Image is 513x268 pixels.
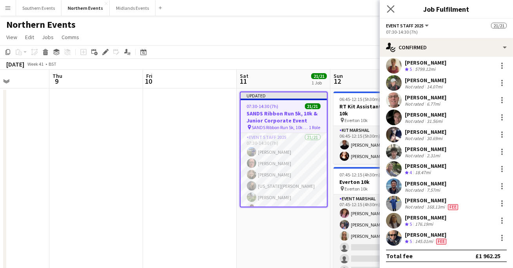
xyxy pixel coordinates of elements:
h3: RT Kit Assistant - Everton 10k [334,103,421,117]
h3: Everton 10k [334,178,421,185]
span: 12 [332,77,343,86]
div: Updated [241,92,327,99]
span: 11 [239,77,248,86]
span: Everton 10k [345,117,368,123]
a: Edit [22,32,37,42]
div: [PERSON_NAME] [405,162,446,169]
div: Not rated [405,135,425,141]
div: Not rated [405,118,425,124]
span: 21/21 [305,103,321,109]
div: [PERSON_NAME] [405,231,448,238]
span: Edit [25,34,34,41]
span: Thu [53,72,62,79]
div: Not rated [405,84,425,90]
a: View [3,32,20,42]
h3: Job Fulfilment [380,4,513,14]
span: 07:45-12:15 (4h30m) [340,172,381,178]
app-job-card: 06:45-12:15 (5h30m)2/2RT Kit Assistant - Everton 10k Everton 10k1 RoleKit Marshal2/206:45-12:15 (... [334,92,421,164]
div: 18.47mi [413,169,432,176]
div: 145.01mi [413,238,435,245]
span: Fee [436,239,446,245]
div: 30.69mi [425,135,444,141]
div: 07:30-14:30 (7h) [386,29,507,35]
div: Not rated [405,187,425,193]
div: [PERSON_NAME] [405,180,446,187]
div: [PERSON_NAME] [405,111,446,118]
button: Southern Events [16,0,62,16]
div: [PERSON_NAME] [405,94,446,101]
div: [PERSON_NAME] [405,146,446,153]
div: 6.77mi [425,101,442,107]
div: 5799.12mi [413,66,437,73]
span: SANDS Ribbon Run 5k, 10k & Junior Corporate Event [252,124,309,130]
app-job-card: Updated07:30-14:30 (7h)21/21SANDS Ribbon Run 5k, 10k & Junior Corporate Event SANDS Ribbon Run 5k... [240,92,328,207]
span: 06:45-12:15 (5h30m) [340,96,381,102]
h1: Northern Events [6,19,76,31]
button: Midlands Events [110,0,156,16]
a: Comms [58,32,82,42]
span: 5 [410,238,412,244]
app-card-role: Kit Marshal2/206:45-12:15 (5h30m)[PERSON_NAME][PERSON_NAME] [334,126,421,164]
span: Comms [62,34,79,41]
span: Fri [146,72,152,79]
span: Sat [240,72,248,79]
span: Sun [334,72,343,79]
div: 1 Job [312,80,326,86]
span: 4 [410,169,412,175]
span: Week 41 [26,61,45,67]
div: Not rated [405,204,425,210]
div: 7.57mi [425,187,442,193]
div: 2.31mi [425,153,442,158]
span: 1 Role [309,124,321,130]
span: 5 [410,66,412,72]
span: 21/21 [311,73,327,79]
div: Crew has different fees then in role [435,238,448,245]
span: 5 [410,221,412,227]
div: [PERSON_NAME] [405,128,446,135]
div: Total fee [386,252,413,260]
div: [PERSON_NAME] [405,197,460,204]
div: BST [49,61,56,67]
div: £1 962.25 [475,252,500,260]
span: Event Staff 2025 [386,23,424,29]
span: 10 [145,77,152,86]
div: Not rated [405,153,425,158]
span: Jobs [42,34,54,41]
span: 07:30-14:30 (7h) [247,103,279,109]
button: Event Staff 2025 [386,23,430,29]
span: Fee [448,204,458,210]
div: 14.07mi [425,84,444,90]
div: [PERSON_NAME] [405,77,446,84]
h3: SANDS Ribbon Run 5k, 10k & Junior Corporate Event [241,110,327,124]
div: Crew has different fees then in role [446,204,460,210]
div: Confirmed [380,38,513,57]
span: View [6,34,17,41]
span: 21/21 [491,23,507,29]
div: [PERSON_NAME] [405,214,446,221]
div: Not rated [405,101,425,107]
span: Everton 10k [345,186,368,192]
div: 176.19mi [413,221,435,228]
div: 168.13mi [425,204,446,210]
div: [PERSON_NAME] [405,59,446,66]
div: [DATE] [6,60,24,68]
div: 31.56mi [425,118,444,124]
button: Northern Events [62,0,110,16]
span: 9 [51,77,62,86]
a: Jobs [39,32,57,42]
